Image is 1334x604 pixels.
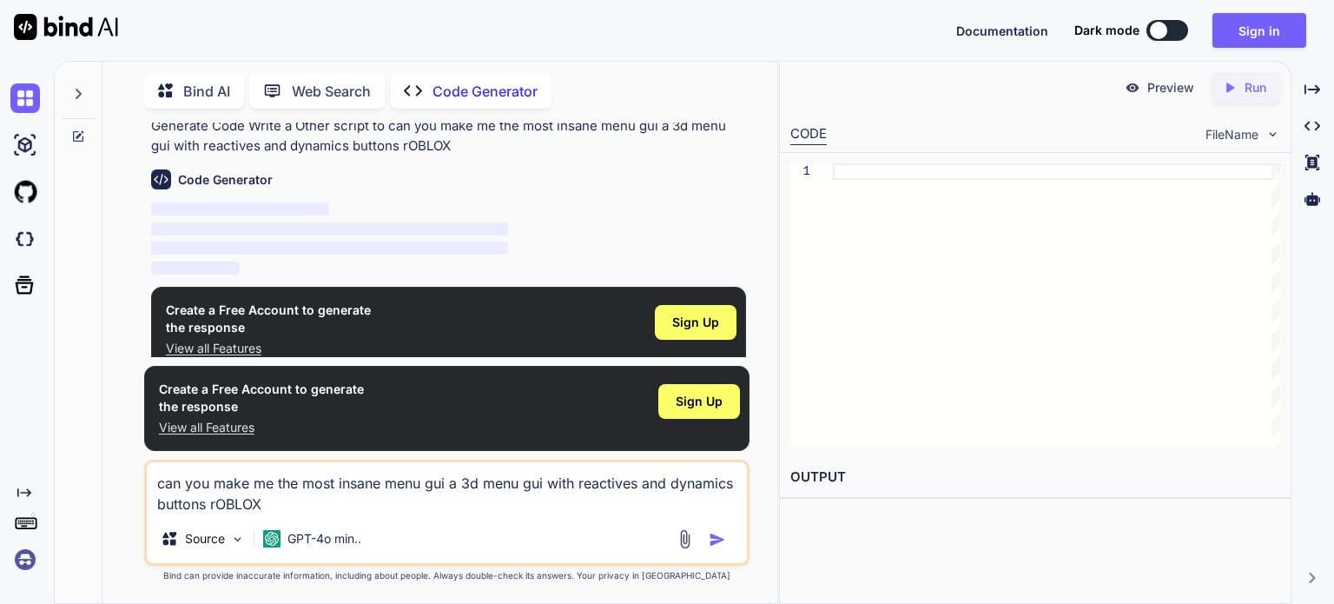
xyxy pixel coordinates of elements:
h1: Create a Free Account to generate the response [166,302,371,336]
p: Preview [1147,79,1194,96]
p: GPT-4o min.. [287,530,361,548]
span: FileName [1205,126,1258,143]
p: Bind AI [183,81,230,102]
h6: Code Generator [178,171,273,189]
img: darkCloudIdeIcon [10,224,40,254]
div: CODE [790,124,827,145]
img: Pick Models [230,532,245,547]
p: Run [1245,79,1266,96]
p: Source [185,530,225,548]
p: View all Features [166,340,371,357]
span: ‌ [151,202,330,216]
button: Sign in [1212,13,1306,48]
p: View all Features [159,419,364,436]
span: ‌ [151,262,241,275]
span: Sign Up [676,393,723,410]
img: icon [709,531,726,548]
button: Documentation [956,22,1048,40]
textarea: can you make me the most insane menu gui a 3d menu gui with reactives and dynamics buttons rOBLOX [147,462,747,514]
span: Sign Up [672,314,719,331]
p: Code Generator [433,81,538,102]
span: ‌ [151,242,508,255]
span: Documentation [956,23,1048,38]
img: chat [10,83,40,113]
p: Generate Code Write a Other script to can you make me the most insane menu gui a 3d menu gui with... [151,116,746,156]
img: GPT-4o mini [263,530,281,548]
img: chevron down [1265,127,1280,142]
h1: Create a Free Account to generate the response [159,381,364,415]
span: Dark mode [1074,22,1139,39]
img: githubLight [10,177,40,207]
img: preview [1125,80,1140,96]
p: Web Search [292,81,371,102]
p: Bind can provide inaccurate information, including about people. Always double-check its answers.... [144,569,750,582]
span: ‌ [151,222,508,236]
div: 1 [790,163,810,180]
img: Bind AI [14,14,118,40]
h2: OUTPUT [780,457,1291,498]
img: signin [10,545,40,574]
img: attachment [675,529,695,549]
img: ai-studio [10,130,40,160]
